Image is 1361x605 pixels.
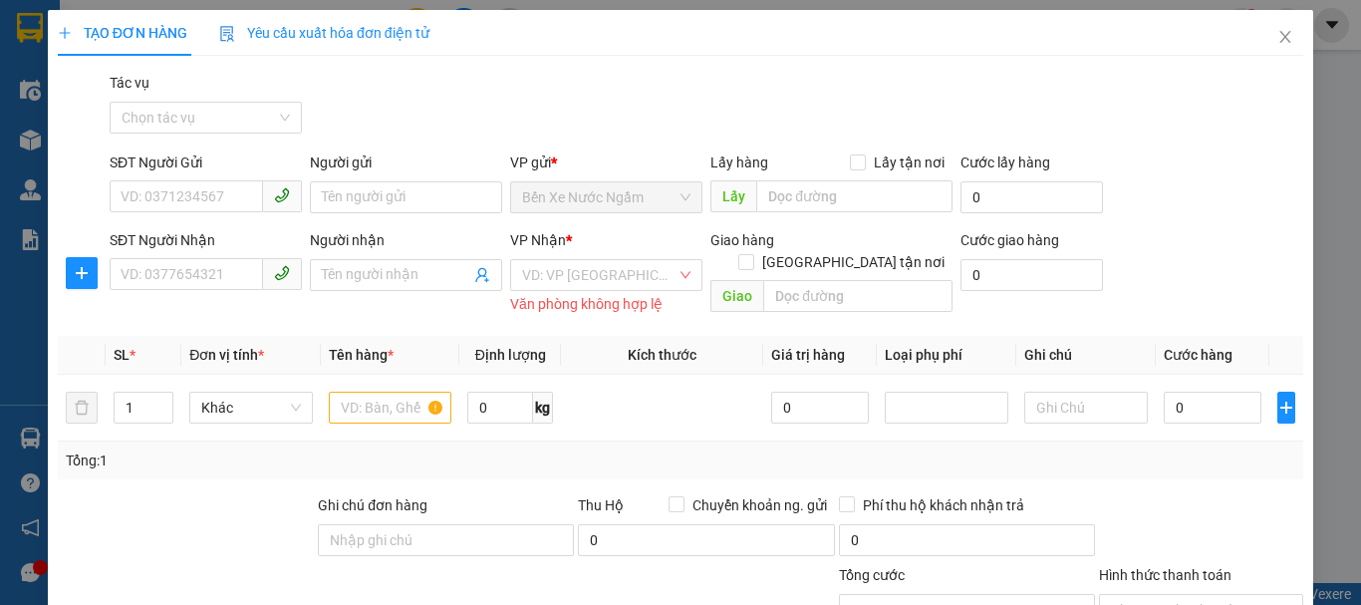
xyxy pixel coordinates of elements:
[67,265,97,281] span: plus
[66,450,527,471] div: Tổng: 1
[510,293,702,316] div: Văn phòng không hợp lệ
[274,187,290,203] span: phone
[329,347,394,363] span: Tên hàng
[866,151,953,173] span: Lấy tận nơi
[522,182,690,212] span: Bến Xe Nước Ngầm
[1257,10,1313,66] button: Close
[66,257,98,289] button: plus
[114,347,130,363] span: SL
[960,154,1050,170] label: Cước lấy hàng
[110,229,302,251] div: SĐT Người Nhận
[66,392,98,424] button: delete
[684,494,835,516] span: Chuyển khoản ng. gửi
[578,497,624,513] span: Thu Hộ
[329,392,452,424] input: VD: Bàn, Ghế
[1164,347,1232,363] span: Cước hàng
[628,347,696,363] span: Kích thước
[201,393,301,423] span: Khác
[510,232,566,248] span: VP Nhận
[960,232,1059,248] label: Cước giao hàng
[710,232,774,248] span: Giao hàng
[1277,392,1295,424] button: plus
[475,347,546,363] span: Định lượng
[754,251,953,273] span: [GEOGRAPHIC_DATA] tận nơi
[1278,400,1294,416] span: plus
[310,151,502,173] div: Người gửi
[219,26,235,42] img: icon
[274,265,290,281] span: phone
[533,392,553,424] span: kg
[839,567,905,583] span: Tổng cước
[756,180,953,212] input: Dọc đường
[1099,567,1231,583] label: Hình thức thanh toán
[763,280,953,312] input: Dọc đường
[710,280,763,312] span: Giao
[58,26,72,40] span: plus
[318,524,574,556] input: Ghi chú đơn hàng
[877,336,1016,375] th: Loại phụ phí
[310,229,502,251] div: Người nhận
[318,497,427,513] label: Ghi chú đơn hàng
[710,154,768,170] span: Lấy hàng
[710,180,756,212] span: Lấy
[110,151,302,173] div: SĐT Người Gửi
[189,347,264,363] span: Đơn vị tính
[960,259,1103,291] input: Cước giao hàng
[219,25,429,41] span: Yêu cầu xuất hóa đơn điện tử
[110,75,149,91] label: Tác vụ
[771,392,869,424] input: 0
[510,151,702,173] div: VP gửi
[1277,29,1293,45] span: close
[771,347,845,363] span: Giá trị hàng
[58,25,187,41] span: TẠO ĐƠN HÀNG
[1016,336,1156,375] th: Ghi chú
[960,181,1103,213] input: Cước lấy hàng
[855,494,1032,516] span: Phí thu hộ khách nhận trả
[1024,392,1148,424] input: Ghi Chú
[474,267,490,283] span: user-add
